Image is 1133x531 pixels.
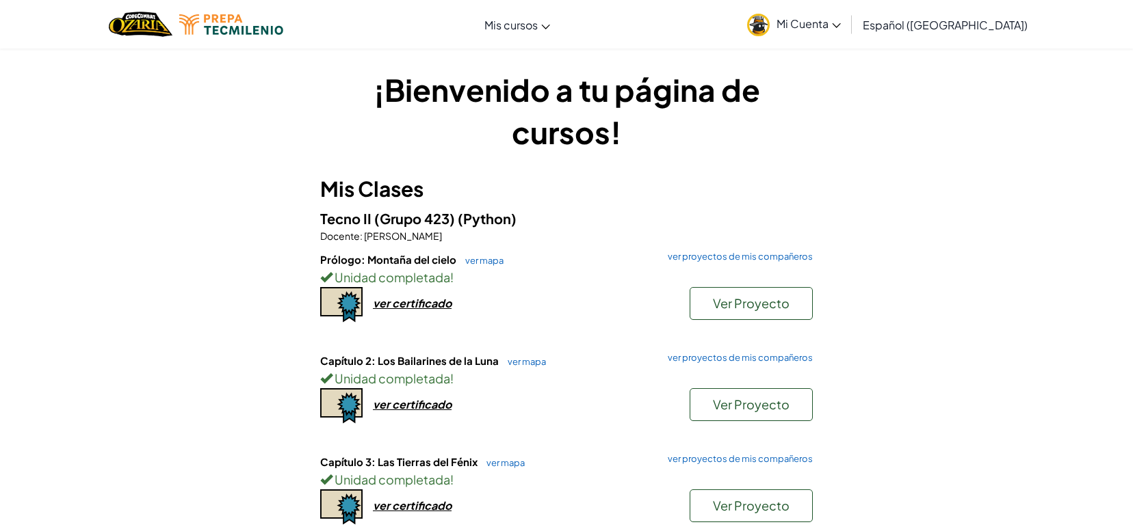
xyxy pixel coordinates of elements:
[320,498,452,513] a: ver certificado
[450,269,454,285] span: !
[740,3,848,46] a: Mi Cuenta
[458,255,504,266] a: ver mapa
[458,210,517,227] span: (Python)
[320,210,458,227] span: Tecno II (Grupo 423)
[320,397,452,411] a: ver certificado
[661,252,813,261] a: ver proyectos de mis compañeros
[690,287,813,320] button: Ver Proyecto
[856,6,1034,43] a: Español ([GEOGRAPHIC_DATA])
[480,457,525,468] a: ver mapa
[320,174,813,204] h3: Mis Clases
[320,354,501,367] span: Capítulo 2: Los Bailarines de la Luna
[179,14,283,35] img: Tecmilenio logo
[373,498,452,513] div: ver certificado
[690,388,813,421] button: Ver Proyecto
[661,454,813,463] a: ver proyectos de mis compañeros
[333,269,450,285] span: Unidad completada
[363,230,442,242] span: [PERSON_NAME]
[333,472,450,487] span: Unidad completada
[320,68,813,153] h1: ¡Bienvenido a tu página de cursos!
[501,356,546,367] a: ver mapa
[373,397,452,411] div: ver certificado
[373,296,452,310] div: ver certificado
[450,370,454,386] span: !
[450,472,454,487] span: !
[661,353,813,362] a: ver proyectos de mis compañeros
[690,489,813,522] button: Ver Proyecto
[320,455,480,468] span: Capítulo 3: Las Tierras del Fénix
[320,296,452,310] a: ver certificado
[320,230,360,242] span: Docente
[484,18,538,32] span: Mis cursos
[109,10,172,38] a: Ozaria by CodeCombat logo
[320,489,363,525] img: certificate-icon.png
[320,388,363,424] img: certificate-icon.png
[713,396,790,412] span: Ver Proyecto
[360,230,363,242] span: :
[713,498,790,513] span: Ver Proyecto
[777,16,841,31] span: Mi Cuenta
[747,14,770,36] img: avatar
[320,253,458,266] span: Prólogo: Montaña del cielo
[109,10,172,38] img: Home
[333,370,450,386] span: Unidad completada
[863,18,1028,32] span: Español ([GEOGRAPHIC_DATA])
[478,6,557,43] a: Mis cursos
[320,287,363,323] img: certificate-icon.png
[713,295,790,311] span: Ver Proyecto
